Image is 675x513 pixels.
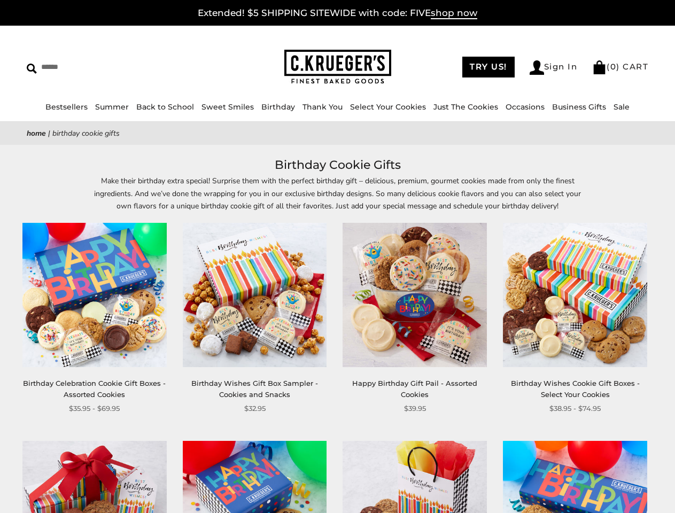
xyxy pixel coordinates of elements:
img: Happy Birthday Gift Pail - Assorted Cookies [343,223,487,367]
a: Just The Cookies [433,102,498,112]
img: Birthday Wishes Gift Box Sampler - Cookies and Snacks [183,223,327,367]
a: Thank You [302,102,343,112]
img: Search [27,64,37,74]
img: Bag [592,60,607,74]
a: Business Gifts [552,102,606,112]
a: Back to School [136,102,194,112]
span: Birthday Cookie Gifts [52,128,120,138]
a: Home [27,128,46,138]
img: Birthday Wishes Cookie Gift Boxes - Select Your Cookies [503,223,647,367]
img: Account [530,60,544,75]
nav: breadcrumbs [27,127,648,139]
a: Birthday Wishes Cookie Gift Boxes - Select Your Cookies [511,379,640,399]
p: Make their birthday extra special! Surprise them with the perfect birthday gift – delicious, prem... [92,175,584,212]
a: Happy Birthday Gift Pail - Assorted Cookies [352,379,477,399]
a: Sweet Smiles [201,102,254,112]
a: Bestsellers [45,102,88,112]
span: 0 [610,61,617,72]
a: Extended! $5 SHIPPING SITEWIDE with code: FIVEshop now [198,7,477,19]
a: Sign In [530,60,578,75]
a: (0) CART [592,61,648,72]
span: shop now [431,7,477,19]
a: Summer [95,102,129,112]
img: Birthday Celebration Cookie Gift Boxes - Assorted Cookies [22,223,167,367]
a: Sale [614,102,630,112]
span: $35.95 - $69.95 [69,403,120,414]
h1: Birthday Cookie Gifts [43,156,632,175]
span: $39.95 [404,403,426,414]
a: Birthday Wishes Gift Box Sampler - Cookies and Snacks [191,379,318,399]
span: | [48,128,50,138]
a: TRY US! [462,57,515,77]
input: Search [27,59,169,75]
a: Select Your Cookies [350,102,426,112]
span: $38.95 - $74.95 [549,403,601,414]
a: Birthday [261,102,295,112]
span: $32.95 [244,403,266,414]
a: Birthday Celebration Cookie Gift Boxes - Assorted Cookies [23,379,166,399]
a: Occasions [506,102,545,112]
img: C.KRUEGER'S [284,50,391,84]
